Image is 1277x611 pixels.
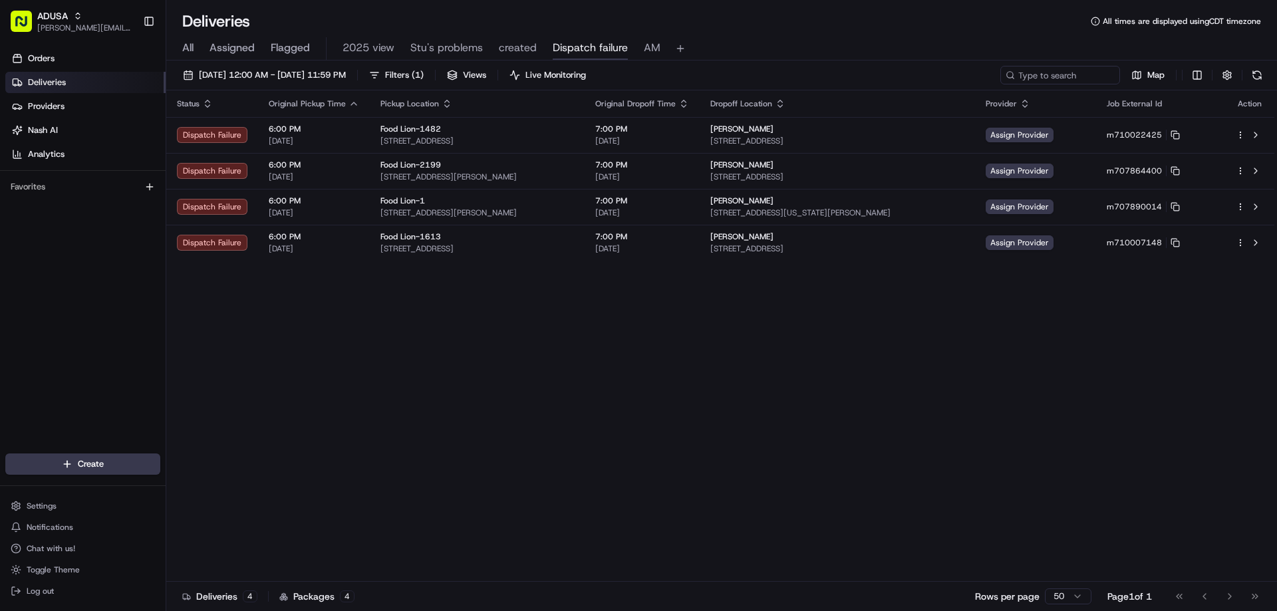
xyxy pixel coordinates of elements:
span: [DATE] [269,243,359,254]
button: Map [1125,66,1171,84]
span: created [499,40,537,56]
span: Views [463,69,486,81]
span: Assign Provider [986,164,1054,178]
span: 7:00 PM [595,124,689,134]
button: [PERSON_NAME][EMAIL_ADDRESS][PERSON_NAME][DOMAIN_NAME] [37,23,132,33]
button: Notifications [5,518,160,537]
span: [DATE] [269,172,359,182]
span: Dispatch failure [553,40,628,56]
span: Map [1147,69,1165,81]
span: Status [177,98,200,109]
span: m707890014 [1107,201,1162,212]
div: Favorites [5,176,160,197]
span: Food Lion-1 [380,195,425,206]
span: [STREET_ADDRESS] [380,243,574,254]
span: [STREET_ADDRESS][US_STATE][PERSON_NAME] [710,207,964,218]
button: Filters(1) [363,66,430,84]
span: m710007148 [1107,237,1162,248]
span: Assigned [210,40,255,56]
span: 6:00 PM [269,124,359,134]
span: Deliveries [28,76,66,88]
button: ADUSA[PERSON_NAME][EMAIL_ADDRESS][PERSON_NAME][DOMAIN_NAME] [5,5,138,37]
a: Orders [5,48,166,69]
button: Refresh [1248,66,1266,84]
div: 4 [340,590,355,602]
span: Original Pickup Time [269,98,346,109]
span: Live Monitoring [525,69,586,81]
span: 7:00 PM [595,195,689,206]
div: Deliveries [182,590,257,603]
button: m710007148 [1107,237,1180,248]
span: Create [78,458,104,470]
span: Notifications [27,522,73,533]
button: Views [441,66,492,84]
span: Assign Provider [986,235,1054,250]
span: [DATE] [595,136,689,146]
span: [DATE] [269,136,359,146]
span: Nash AI [28,124,58,136]
span: Log out [27,586,54,596]
span: 6:00 PM [269,231,359,242]
button: m707864400 [1107,166,1180,176]
div: Action [1236,98,1264,109]
button: Create [5,453,160,475]
a: Providers [5,96,166,117]
button: m710022425 [1107,130,1180,140]
span: Dropoff Location [710,98,772,109]
button: Settings [5,497,160,515]
span: Providers [28,100,65,112]
span: [DATE] [595,243,689,254]
span: [DATE] [595,172,689,182]
span: Food Lion-2199 [380,160,441,170]
p: Rows per page [975,590,1040,603]
span: Settings [27,501,57,511]
span: All times are displayed using CDT timezone [1103,16,1261,27]
span: Assign Provider [986,128,1054,142]
span: 6:00 PM [269,195,359,206]
span: m710022425 [1107,130,1162,140]
span: ( 1 ) [412,69,424,81]
span: Orders [28,53,55,64]
button: Live Monitoring [503,66,592,84]
span: All [182,40,194,56]
span: Provider [986,98,1017,109]
span: [STREET_ADDRESS] [380,136,574,146]
button: Log out [5,582,160,600]
a: Nash AI [5,120,166,141]
span: Filters [385,69,424,81]
span: Assign Provider [986,199,1054,214]
span: m707864400 [1107,166,1162,176]
a: Analytics [5,144,166,165]
span: Original Dropoff Time [595,98,676,109]
span: [DATE] [595,207,689,218]
span: [DATE] 12:00 AM - [DATE] 11:59 PM [199,69,346,81]
span: [PERSON_NAME] [710,231,774,242]
span: 7:00 PM [595,160,689,170]
span: [DATE] [269,207,359,218]
div: Packages [279,590,355,603]
button: Toggle Theme [5,560,160,579]
span: Analytics [28,148,65,160]
span: Food Lion-1482 [380,124,441,134]
span: Stu's problems [410,40,483,56]
h1: Deliveries [182,11,250,32]
button: m707890014 [1107,201,1180,212]
span: [STREET_ADDRESS] [710,243,964,254]
span: 2025 view [343,40,394,56]
span: Food Lion-1613 [380,231,441,242]
span: Chat with us! [27,543,75,554]
span: Job External Id [1107,98,1162,109]
div: 4 [243,590,257,602]
span: Flagged [271,40,310,56]
input: Type to search [1000,66,1120,84]
span: [PERSON_NAME] [710,195,774,206]
a: Deliveries [5,72,166,93]
div: Page 1 of 1 [1107,590,1152,603]
span: [STREET_ADDRESS] [710,172,964,182]
span: [PERSON_NAME] [710,124,774,134]
span: [STREET_ADDRESS] [710,136,964,146]
span: 6:00 PM [269,160,359,170]
span: [STREET_ADDRESS][PERSON_NAME] [380,207,574,218]
button: [DATE] 12:00 AM - [DATE] 11:59 PM [177,66,352,84]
